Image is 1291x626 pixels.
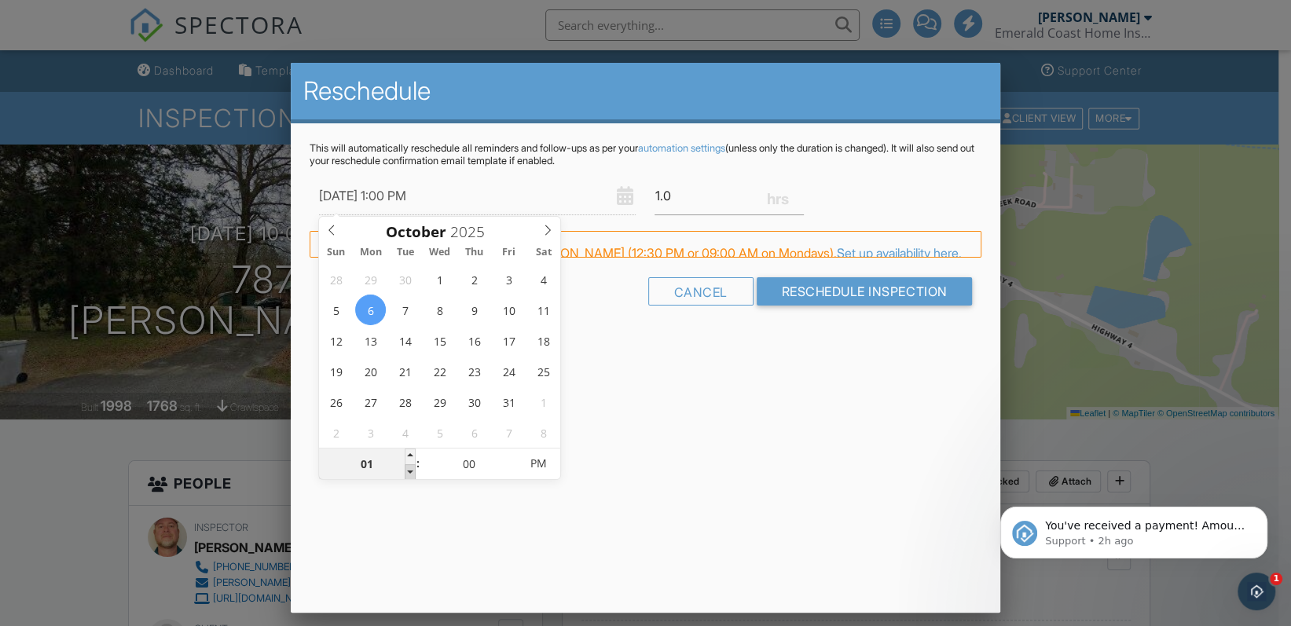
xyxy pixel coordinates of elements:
[355,356,386,386] span: October 20, 2025
[493,417,524,448] span: November 7, 2025
[355,325,386,356] span: October 13, 2025
[837,245,962,261] a: Set up availability here.
[459,386,490,417] span: October 30, 2025
[321,417,351,448] span: November 2, 2025
[526,247,561,258] span: Sat
[68,46,270,230] span: You've received a payment! Amount $225.00 Fee $7.71 Net $217.29 Transaction # pi_3SCQ30K7snlDGpRF...
[319,448,416,480] input: Scroll to increment
[528,356,559,386] span: October 25, 2025
[459,356,490,386] span: October 23, 2025
[648,277,754,306] div: Cancel
[390,417,420,448] span: November 4, 2025
[459,417,490,448] span: November 6, 2025
[492,247,526,258] span: Fri
[424,325,455,356] span: October 15, 2025
[977,474,1291,584] iframe: Intercom notifications message
[303,75,988,107] h2: Reschedule
[355,264,386,295] span: September 29, 2025
[386,225,446,240] span: Scroll to increment
[528,325,559,356] span: October 18, 2025
[459,325,490,356] span: October 16, 2025
[390,264,420,295] span: September 30, 2025
[424,264,455,295] span: October 1, 2025
[390,295,420,325] span: October 7, 2025
[388,247,423,258] span: Tue
[321,356,351,386] span: October 19, 2025
[757,277,973,306] input: Reschedule Inspection
[493,386,524,417] span: October 31, 2025
[459,295,490,325] span: October 9, 2025
[321,325,351,356] span: October 12, 2025
[446,221,498,242] input: Scroll to increment
[310,142,982,167] p: This will automatically reschedule all reminders and follow-ups as per your (unless only the dura...
[355,295,386,325] span: October 6, 2025
[517,448,560,479] span: Click to toggle
[493,356,524,386] span: October 24, 2025
[424,295,455,325] span: October 8, 2025
[321,386,351,417] span: October 26, 2025
[459,264,490,295] span: October 2, 2025
[493,295,524,325] span: October 10, 2025
[390,356,420,386] span: October 21, 2025
[390,325,420,356] span: October 14, 2025
[493,264,524,295] span: October 3, 2025
[319,247,354,258] span: Sun
[420,448,517,480] input: Scroll to increment
[424,356,455,386] span: October 22, 2025
[390,386,420,417] span: October 28, 2025
[1270,573,1282,585] span: 1
[638,142,725,154] a: automation settings
[457,247,492,258] span: Thu
[321,295,351,325] span: October 5, 2025
[321,264,351,295] span: September 28, 2025
[355,417,386,448] span: November 3, 2025
[424,386,455,417] span: October 29, 2025
[528,295,559,325] span: October 11, 2025
[416,448,420,479] span: :
[1238,573,1275,610] iframe: Intercom live chat
[355,386,386,417] span: October 27, 2025
[354,247,388,258] span: Mon
[528,264,559,295] span: October 4, 2025
[493,325,524,356] span: October 17, 2025
[528,417,559,448] span: November 8, 2025
[310,231,982,258] div: FYI: This is not a regular time slot for [PERSON_NAME] (12:30 PM or 09:00 AM on Mondays).
[424,417,455,448] span: November 5, 2025
[68,60,271,75] p: Message from Support, sent 2h ago
[423,247,457,258] span: Wed
[528,386,559,417] span: November 1, 2025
